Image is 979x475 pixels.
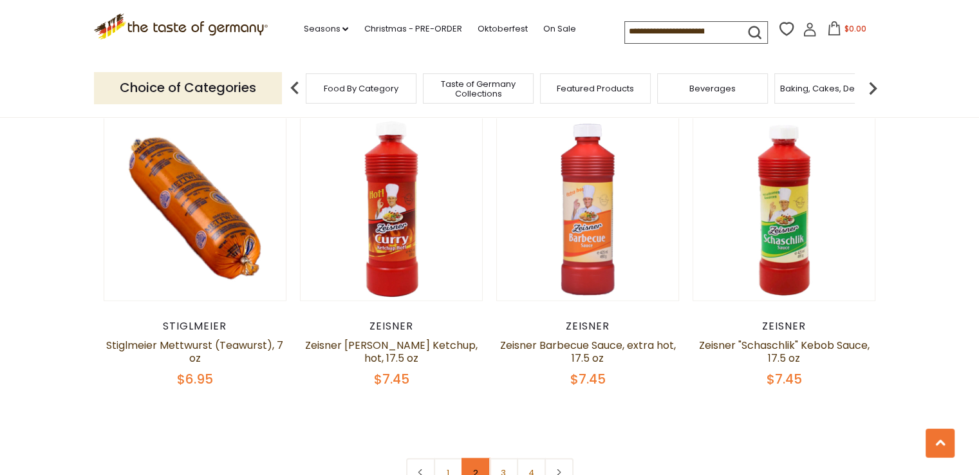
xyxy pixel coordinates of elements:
img: next arrow [860,75,886,101]
a: On Sale [543,22,575,36]
img: previous arrow [282,75,308,101]
a: Seasons [303,22,348,36]
span: $7.45 [767,370,802,388]
span: $6.95 [177,370,213,388]
div: Zeisner [300,320,483,333]
a: Zeisner "Schaschlik" Kebob Sauce, 17.5 oz [699,338,870,366]
a: Taste of Germany Collections [427,79,530,98]
a: Beverages [689,84,736,93]
img: Zeisner Curry Ketchup, hot, 17.5 oz [301,118,483,301]
img: Zeisner "Schaschlik" Kebob Sauce, 17.5 oz [693,118,875,301]
a: Zeisner Barbecue Sauce, extra hot, 17.5 oz [500,338,676,366]
span: $7.45 [570,370,606,388]
div: Stiglmeier [104,320,287,333]
span: $0.00 [844,23,866,34]
a: Oktoberfest [477,22,527,36]
a: Zeisner [PERSON_NAME] Ketchup, hot, 17.5 oz [305,338,478,366]
p: Choice of Categories [94,72,282,104]
a: Christmas - PRE-ORDER [364,22,462,36]
span: $7.45 [373,370,409,388]
a: Baking, Cakes, Desserts [780,84,880,93]
img: Stiglmeier Mettwurst (Teawurst), 7 oz [104,118,286,301]
div: Zeisner [693,320,876,333]
a: Stiglmeier Mettwurst (Teawurst), 7 oz [106,338,283,366]
img: Zeisner Barbecue Sauce, extra hot, 17.5 oz [497,118,679,301]
a: Food By Category [324,84,398,93]
div: Zeisner [496,320,680,333]
a: Featured Products [557,84,634,93]
button: $0.00 [819,21,874,41]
